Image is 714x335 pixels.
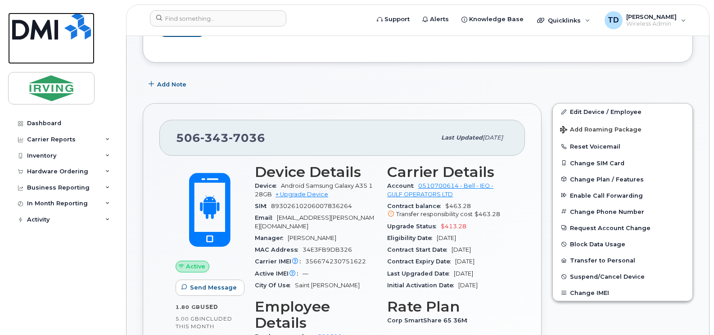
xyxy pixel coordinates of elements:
[387,203,445,209] span: Contract balance
[553,268,692,285] button: Suspend/Cancel Device
[570,273,645,280] span: Suspend/Cancel Device
[387,203,509,219] span: $463.28
[553,120,692,138] button: Add Roaming Package
[387,246,452,253] span: Contract Start Date
[200,303,218,310] span: used
[553,155,692,171] button: Change SIM Card
[255,235,288,241] span: Manager
[255,182,373,197] span: Android Samsung Galaxy A35 128GB
[598,11,692,29] div: Tricia Downard
[176,316,199,322] span: 5.00 GB
[143,76,194,92] button: Add Note
[570,176,644,182] span: Change Plan / Features
[255,258,305,265] span: Carrier IMEI
[474,211,500,217] span: $463.28
[553,171,692,187] button: Change Plan / Features
[608,15,619,26] span: TD
[255,299,376,331] h3: Employee Details
[548,17,581,24] span: Quicklinks
[553,285,692,301] button: Change IMEI
[276,191,328,198] a: + Upgrade Device
[303,246,352,253] span: 34E3FB9DB326
[387,182,493,197] a: 0510700614 - Bell - IEQ - GULF OPERATORS LTD
[255,282,295,289] span: City Of Use
[387,270,454,277] span: Last Upgraded Date
[176,280,244,296] button: Send Message
[483,134,503,141] span: [DATE]
[469,15,524,24] span: Knowledge Base
[437,235,456,241] span: [DATE]
[553,204,692,220] button: Change Phone Number
[553,138,692,154] button: Reset Voicemail
[190,283,237,292] span: Send Message
[570,192,643,199] span: Enable Call Forwarding
[553,220,692,236] button: Request Account Change
[295,282,360,289] span: Saint [PERSON_NAME]
[387,299,509,315] h3: Rate Plan
[387,258,455,265] span: Contract Expiry Date
[176,131,265,145] span: 506
[560,126,642,135] span: Add Roaming Package
[626,20,677,27] span: Wireless Admin
[455,10,530,28] a: Knowledge Base
[255,246,303,253] span: MAC Address
[176,315,232,330] span: included this month
[396,211,473,217] span: Transfer responsibility cost
[626,13,677,20] span: [PERSON_NAME]
[255,203,271,209] span: SIM
[288,235,336,241] span: [PERSON_NAME]
[416,10,455,28] a: Alerts
[255,214,374,229] span: [EMAIL_ADDRESS][PERSON_NAME][DOMAIN_NAME]
[531,11,597,29] div: Quicklinks
[452,246,471,253] span: [DATE]
[255,164,376,180] h3: Device Details
[455,258,474,265] span: [DATE]
[157,80,186,89] span: Add Note
[303,270,308,277] span: —
[229,131,265,145] span: 7036
[255,214,277,221] span: Email
[384,15,410,24] span: Support
[255,270,303,277] span: Active IMEI
[441,134,483,141] span: Last updated
[387,223,441,230] span: Upgrade Status
[458,282,478,289] span: [DATE]
[371,10,416,28] a: Support
[553,104,692,120] a: Edit Device / Employee
[255,182,281,189] span: Device
[454,270,473,277] span: [DATE]
[387,182,418,189] span: Account
[441,223,466,230] span: $413.28
[387,235,437,241] span: Eligibility Date
[553,236,692,252] button: Block Data Usage
[200,131,229,145] span: 343
[430,15,449,24] span: Alerts
[176,304,200,310] span: 1.80 GB
[553,187,692,204] button: Enable Call Forwarding
[553,252,692,268] button: Transfer to Personal
[186,262,205,271] span: Active
[150,10,286,27] input: Find something...
[387,164,509,180] h3: Carrier Details
[387,282,458,289] span: Initial Activation Date
[305,258,366,265] span: 356674230751622
[387,317,472,324] span: Corp SmartShare 65 36M
[271,203,352,209] span: 89302610206007836264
